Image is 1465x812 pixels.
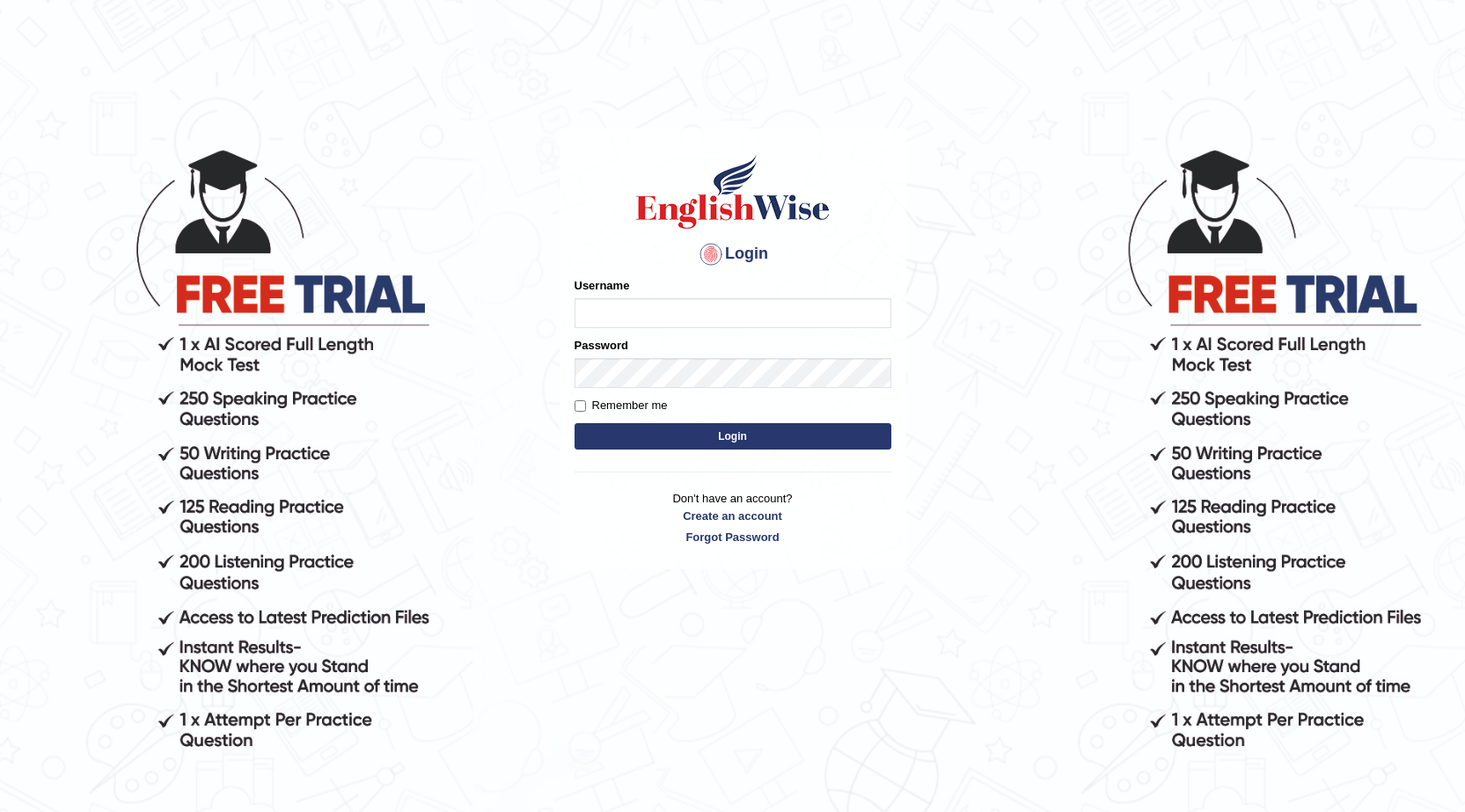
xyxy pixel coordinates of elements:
[575,240,891,268] h4: Login
[575,277,630,294] label: Username
[575,508,891,524] a: Create an account
[575,490,891,545] p: Don't have an account?
[575,423,891,450] button: Login
[575,400,586,412] input: Remember me
[633,152,833,231] img: Logo of English Wise sign in for intelligent practice with AI
[575,337,628,354] label: Password
[575,397,668,414] label: Remember me
[575,529,891,545] a: Forgot Password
